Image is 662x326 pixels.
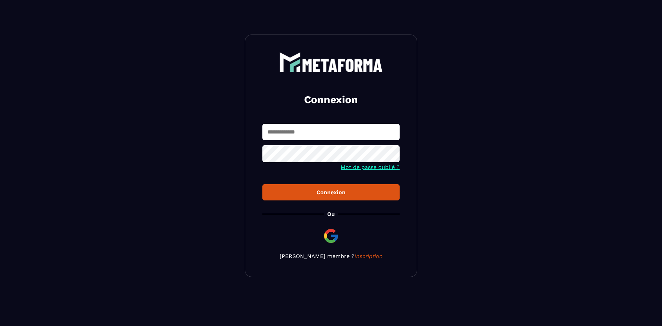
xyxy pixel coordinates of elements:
[323,228,339,244] img: google
[262,52,400,72] a: logo
[271,93,391,107] h2: Connexion
[327,211,335,217] p: Ou
[341,164,400,170] a: Mot de passe oublié ?
[354,253,383,259] a: Inscription
[268,189,394,196] div: Connexion
[279,52,383,72] img: logo
[262,253,400,259] p: [PERSON_NAME] membre ?
[262,184,400,200] button: Connexion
